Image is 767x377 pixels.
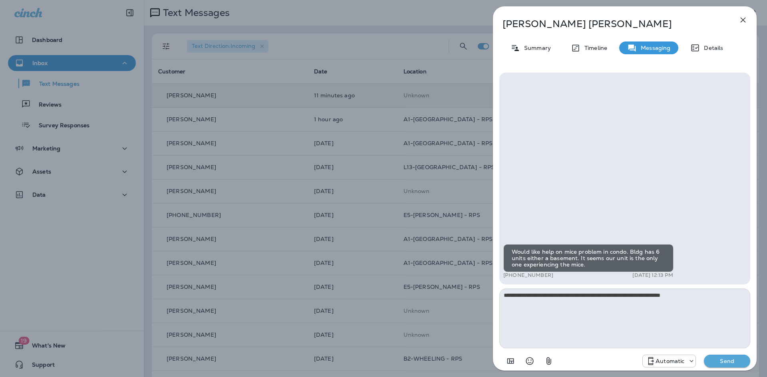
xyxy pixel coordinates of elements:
[522,353,538,369] button: Select an emoji
[704,355,750,367] button: Send
[656,358,684,364] p: Automatic
[700,45,723,51] p: Details
[580,45,607,51] p: Timeline
[632,272,673,278] p: [DATE] 12:13 PM
[710,357,744,365] p: Send
[503,244,674,272] div: Would like help on mice problem in condo. Bldg has 6 units either a basement. It seems our unit i...
[520,45,551,51] p: Summary
[637,45,670,51] p: Messaging
[503,18,721,30] p: [PERSON_NAME] [PERSON_NAME]
[503,272,553,278] p: [PHONE_NUMBER]
[503,353,519,369] button: Add in a premade template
